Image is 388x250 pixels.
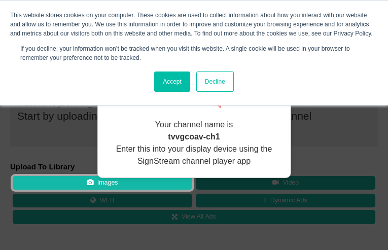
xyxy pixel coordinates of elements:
p: If you decline, your information won’t be tracked when you visit this website. A single cookie wi... [20,44,368,62]
a: Decline [196,72,234,92]
div: This website stores cookies on your computer. These cookies are used to collect information about... [10,11,378,38]
a: Accept [154,72,190,92]
strong: tvvgcoav-ch1 [168,132,220,141]
button: Images [13,176,192,190]
p: Your channel name is Enter this into your display device using the SignStream channel player app [108,119,280,167]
